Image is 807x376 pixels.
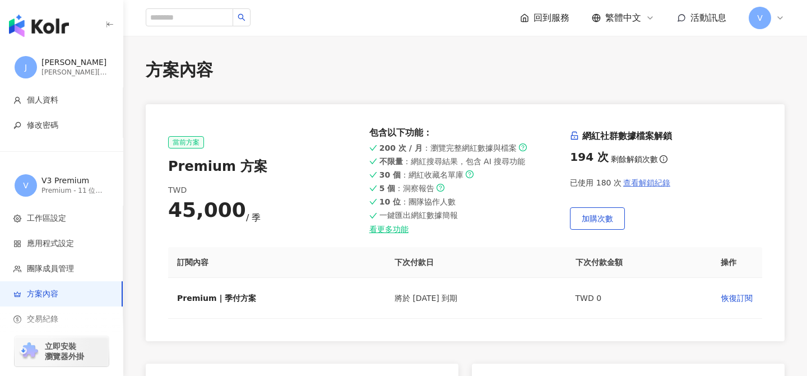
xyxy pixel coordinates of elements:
span: question-circle [466,170,474,178]
span: 一鍵匯出網紅數據簡報 [379,211,458,220]
span: check [369,143,377,152]
span: 修改密碼 [27,120,58,131]
div: 已使用 180 次 [570,171,762,194]
span: J [25,61,27,73]
span: ：網紅搜尋結果，包含 AI 搜尋功能 [379,157,526,166]
div: Premium | 季付方案 [177,292,377,304]
span: check [369,170,377,179]
span: ：瀏覽完整網紅數據與檔案 [379,143,517,152]
div: 方案內容 [146,58,785,82]
span: check [369,211,377,220]
span: 活動訊息 [690,12,726,23]
span: user [13,96,21,104]
div: [PERSON_NAME][EMAIL_ADDRESS][DOMAIN_NAME] [41,68,109,77]
span: key [13,122,21,129]
div: [PERSON_NAME] [41,57,109,68]
div: Premium 方案 [168,157,360,177]
span: ：團隊協作人數 [379,197,456,206]
div: V3 Premium [41,175,109,187]
strong: 不限量 [379,157,403,166]
a: chrome extension立即安裝 瀏覽器外掛 [15,336,109,366]
div: TWD [168,185,360,196]
span: 個人資料 [27,95,58,106]
span: V [23,179,29,192]
td: TWD 0 [567,278,712,319]
a: 回到服務 [520,12,569,24]
img: chrome extension [18,342,40,360]
span: appstore [13,240,21,248]
th: 下次付款金額 [567,247,712,278]
span: question-circle [437,184,444,192]
td: 將於 [DATE] 到期 [386,278,567,319]
button: 恢復訂閱 [721,287,753,309]
div: 194 次 [570,149,609,165]
span: 方案內容 [27,289,58,300]
div: 45,000 [168,196,246,224]
strong: 200 次 / 月 [379,143,423,152]
span: question-circle [519,143,527,151]
th: 訂閱內容 [168,247,386,278]
span: 立即安裝 瀏覽器外掛 [45,341,84,361]
span: 回到服務 [534,12,569,24]
button: 加購次數 [570,207,625,230]
span: check [369,157,377,166]
strong: 10 位 [379,197,401,206]
div: 包含以下功能 ： [369,127,562,139]
span: search [238,13,245,21]
h6: 網紅社群數據檔案解鎖 [570,130,762,142]
span: V [757,12,763,24]
span: 當前方案 [168,136,204,148]
span: 工作區設定 [27,213,66,224]
strong: 5 個 [379,184,396,193]
span: 應用程式設定 [27,238,74,249]
span: info-circle [658,154,669,165]
span: ：洞察報告 [379,184,435,193]
button: 查看解鎖紀錄 [622,171,671,194]
span: 加購次數 [582,214,613,223]
div: 剩餘解鎖次數 [570,149,762,165]
th: 下次付款日 [386,247,567,278]
span: unlock [570,131,579,140]
img: logo [9,15,69,37]
span: 恢復訂閱 [721,294,753,303]
span: 查看解鎖紀錄 [623,178,670,187]
span: check [369,197,377,206]
span: ：網紅收藏名單庫 [379,170,463,179]
a: 看更多功能 [369,225,562,234]
span: check [369,184,377,193]
span: 團隊成員管理 [27,263,74,275]
strong: 30 個 [379,170,401,179]
div: Premium - 11 位成員 [41,186,109,196]
th: 操作 [712,247,762,278]
div: / 季 [246,212,261,224]
span: 繁體中文 [605,12,641,24]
